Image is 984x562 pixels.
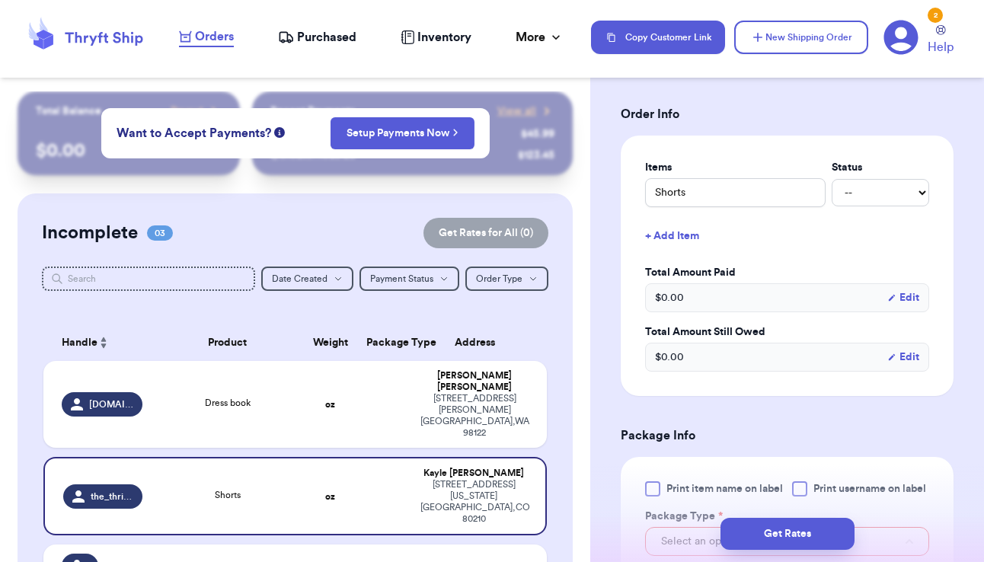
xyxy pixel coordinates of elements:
[62,335,97,351] span: Handle
[645,265,929,280] label: Total Amount Paid
[465,267,548,291] button: Order Type
[357,324,411,361] th: Package Type
[645,324,929,340] label: Total Amount Still Owed
[303,324,357,361] th: Weight
[887,350,919,365] button: Edit
[261,267,353,291] button: Date Created
[591,21,725,54] button: Copy Customer Link
[734,21,868,54] button: New Shipping Order
[655,290,684,305] span: $ 0.00
[91,490,133,503] span: the_thrifty_forager
[497,104,554,119] a: View all
[89,398,133,410] span: [DOMAIN_NAME]
[171,104,222,119] a: Payout
[205,398,251,407] span: Dress book
[36,139,221,163] p: $ 0.00
[179,27,234,47] a: Orders
[331,117,474,149] button: Setup Payments Now
[621,426,954,445] h3: Package Info
[42,267,255,291] input: Search
[411,324,547,361] th: Address
[171,104,203,119] span: Payout
[359,267,459,291] button: Payment Status
[420,479,527,525] div: [STREET_ADDRESS][US_STATE] [GEOGRAPHIC_DATA] , CO 80210
[370,274,433,283] span: Payment Status
[420,468,527,479] div: Kayle [PERSON_NAME]
[325,400,335,409] strong: oz
[655,350,684,365] span: $ 0.00
[325,492,335,501] strong: oz
[883,20,919,55] a: 2
[887,290,919,305] button: Edit
[832,160,929,175] label: Status
[152,324,303,361] th: Product
[516,28,564,46] div: More
[420,370,529,393] div: [PERSON_NAME] [PERSON_NAME]
[278,28,356,46] a: Purchased
[423,218,548,248] button: Get Rates for All (0)
[813,481,926,497] span: Print username on label
[297,28,356,46] span: Purchased
[147,225,173,241] span: 03
[401,28,471,46] a: Inventory
[476,274,522,283] span: Order Type
[97,334,110,352] button: Sort ascending
[928,38,954,56] span: Help
[272,274,327,283] span: Date Created
[521,126,554,142] div: $ 45.99
[270,104,355,119] p: Recent Payments
[666,481,783,497] span: Print item name on label
[36,104,101,119] p: Total Balance
[720,518,855,550] button: Get Rates
[621,105,954,123] h3: Order Info
[42,221,138,245] h2: Incomplete
[928,8,943,23] div: 2
[497,104,536,119] span: View all
[417,28,471,46] span: Inventory
[928,25,954,56] a: Help
[195,27,234,46] span: Orders
[518,148,554,163] div: $ 123.45
[117,124,271,142] span: Want to Accept Payments?
[347,126,458,141] a: Setup Payments Now
[420,393,529,439] div: [STREET_ADDRESS][PERSON_NAME] [GEOGRAPHIC_DATA] , WA 98122
[639,219,935,253] button: + Add Item
[645,160,826,175] label: Items
[215,490,241,500] span: Shorts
